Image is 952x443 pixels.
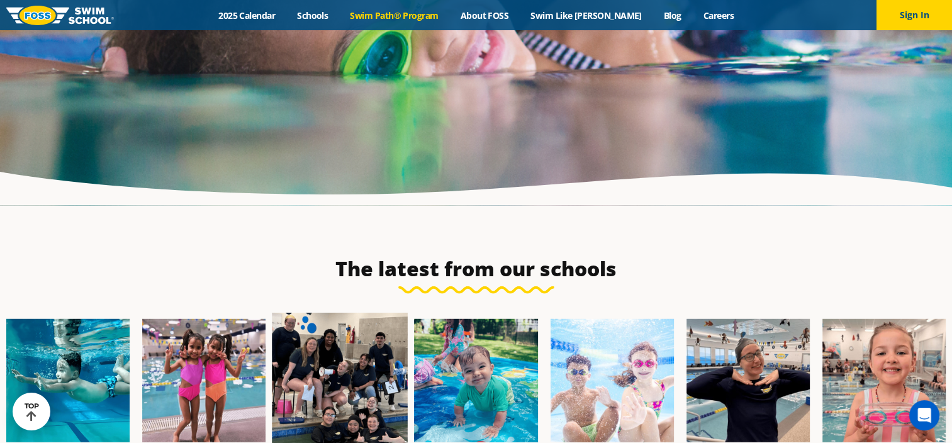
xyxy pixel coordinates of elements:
div: Open Intercom Messenger [909,400,939,430]
div: TOP [25,402,39,422]
img: Fa25-Website-Images-14-600x600.jpg [822,319,946,442]
img: Fa25-Website-Images-8-600x600.jpg [142,319,266,442]
img: Fa25-Website-Images-1-600x600.png [6,319,130,442]
a: 2025 Calendar [208,9,286,21]
a: About FOSS [449,9,520,21]
a: Swim Path® Program [339,9,449,21]
img: Fa25-Website-Images-600x600.png [414,319,537,442]
img: FOSS Swim School Logo [6,6,114,25]
a: Swim Like [PERSON_NAME] [520,9,653,21]
a: Careers [692,9,744,21]
a: Blog [652,9,692,21]
img: Fa25-Website-Images-9-600x600.jpg [686,319,810,442]
a: Schools [286,9,339,21]
img: FCC_FOSS_GeneralShoot_May_FallCampaign_lowres-9556-600x600.jpg [551,319,674,442]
